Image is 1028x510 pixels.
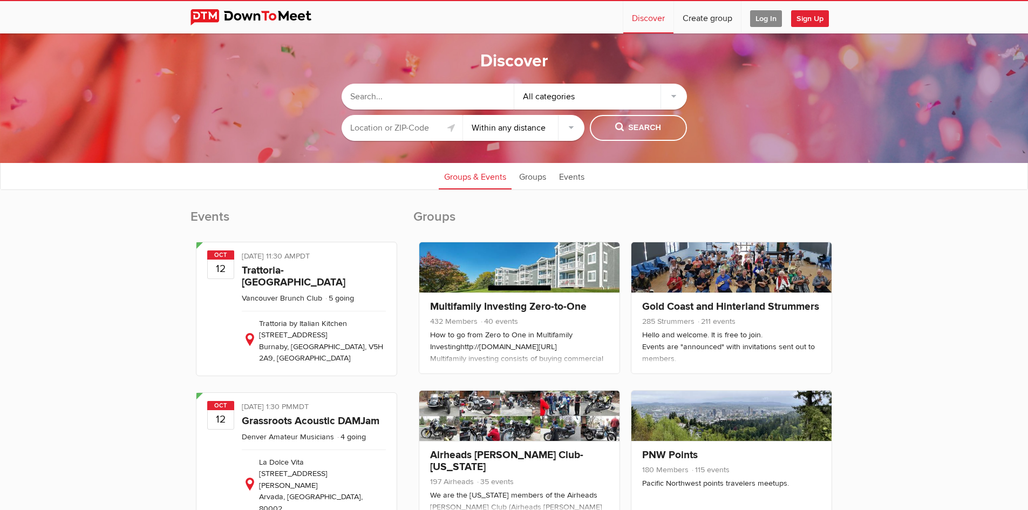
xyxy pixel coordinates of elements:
span: America/Denver [292,402,309,411]
a: PNW Points [642,448,698,461]
span: 211 events [697,317,736,326]
input: Location or ZIP-Code [342,115,463,141]
span: Search [615,122,661,134]
span: 197 Airheads [430,477,474,486]
span: 285 Strummers [642,317,695,326]
a: Vancouver Brunch Club [242,294,322,303]
a: Groups & Events [439,162,512,189]
span: Sign Up [791,10,829,27]
div: [DATE] 1:30 PM [242,401,386,415]
span: 115 events [691,465,730,474]
a: Create group [674,1,741,33]
img: DownToMeet [190,9,328,25]
a: Multifamily Investing Zero-to-One [430,300,587,313]
span: Oct [207,250,234,260]
a: Log In [741,1,791,33]
input: Search... [342,84,514,110]
b: 12 [208,259,234,278]
a: Denver Amateur Musicians [242,432,334,441]
span: America/Vancouver [296,251,310,261]
span: Log In [750,10,782,27]
h2: Groups [413,208,838,236]
a: Grassroots Acoustic DAMJam [242,414,379,427]
span: 432 Members [430,317,478,326]
a: Airheads [PERSON_NAME] Club-[US_STATE] [430,448,583,473]
h2: Events [190,208,403,236]
a: Groups [514,162,552,189]
a: Events [554,162,590,189]
span: 40 events [480,317,518,326]
b: 12 [208,410,234,429]
li: 4 going [336,432,366,441]
div: [DATE] 11:30 AM [242,250,386,264]
a: Sign Up [791,1,838,33]
button: Search [590,115,687,141]
h1: Discover [480,50,548,73]
a: Discover [623,1,673,33]
span: 35 events [476,477,514,486]
div: Pacific Northwest points travelers meetups. [642,478,821,489]
span: Trattoria by Italian Kitchen [STREET_ADDRESS] Burnaby, [GEOGRAPHIC_DATA], V5H 2A9, [GEOGRAPHIC_DATA] [259,319,383,363]
a: Trattoria-[GEOGRAPHIC_DATA] [242,264,345,289]
div: All categories [514,84,687,110]
span: 180 Members [642,465,689,474]
a: Gold Coast and Hinterland Strummers [642,300,819,313]
li: 5 going [324,294,354,303]
span: Oct [207,401,234,410]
